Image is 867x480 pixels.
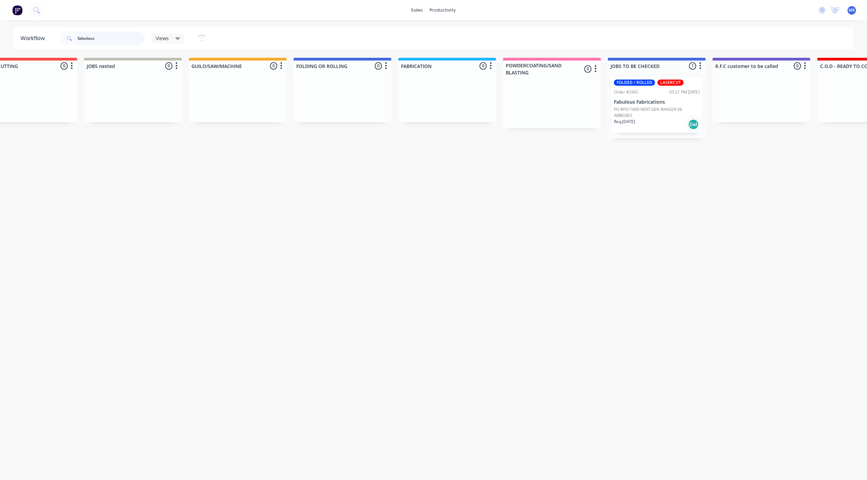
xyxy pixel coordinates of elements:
[78,32,145,45] input: Search for orders...
[669,89,700,95] div: 03:21 PM [DATE]
[614,119,635,125] p: Req. [DATE]
[427,5,460,15] div: productivity
[20,34,48,42] div: Workflow
[849,7,855,13] span: MK
[156,35,169,42] span: Views
[688,119,699,130] div: Del
[614,80,655,86] div: FOLDED / ROLLED
[614,89,638,95] div: Order #2942
[611,77,702,133] div: FOLDED / ROLLEDLASERCUTOrder #294203:21 PM [DATE]Fabulous FabricationsPO #PO-1600 NEXT GEN RANGER...
[614,99,700,105] p: Fabulous Fabrications
[12,5,22,15] img: Factory
[408,5,427,15] div: sales
[657,80,684,86] div: LASERCUT
[614,106,700,119] p: PO #PO-1600 NEXT GEN RANGER V6 AIRBOXES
